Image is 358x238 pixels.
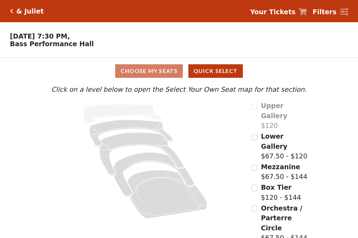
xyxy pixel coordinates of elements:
span: Box Tier [261,183,291,191]
p: Click on a level below to open the Select Your Own Seat map for that section. [50,84,308,95]
a: Filters [313,7,348,17]
a: Your Tickets [250,7,307,17]
strong: Filters [313,8,336,16]
button: Quick Select [188,64,243,78]
h5: & Juliet [16,7,44,15]
path: Upper Gallery - Seats Available: 0 [84,104,163,123]
path: Orchestra / Parterre Circle - Seats Available: 39 [127,170,207,219]
span: Mezzanine [261,163,300,171]
label: $120 - $144 [261,182,301,202]
strong: Your Tickets [250,8,296,16]
span: Orchestra / Parterre Circle [261,204,302,232]
a: Click here to go back to filters [10,9,13,14]
span: Upper Gallery [261,102,287,120]
label: $120 [261,101,308,131]
label: $67.50 - $120 [261,131,308,161]
path: Lower Gallery - Seats Available: 147 [90,120,173,146]
label: $67.50 - $144 [261,162,307,182]
span: Lower Gallery [261,132,287,150]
